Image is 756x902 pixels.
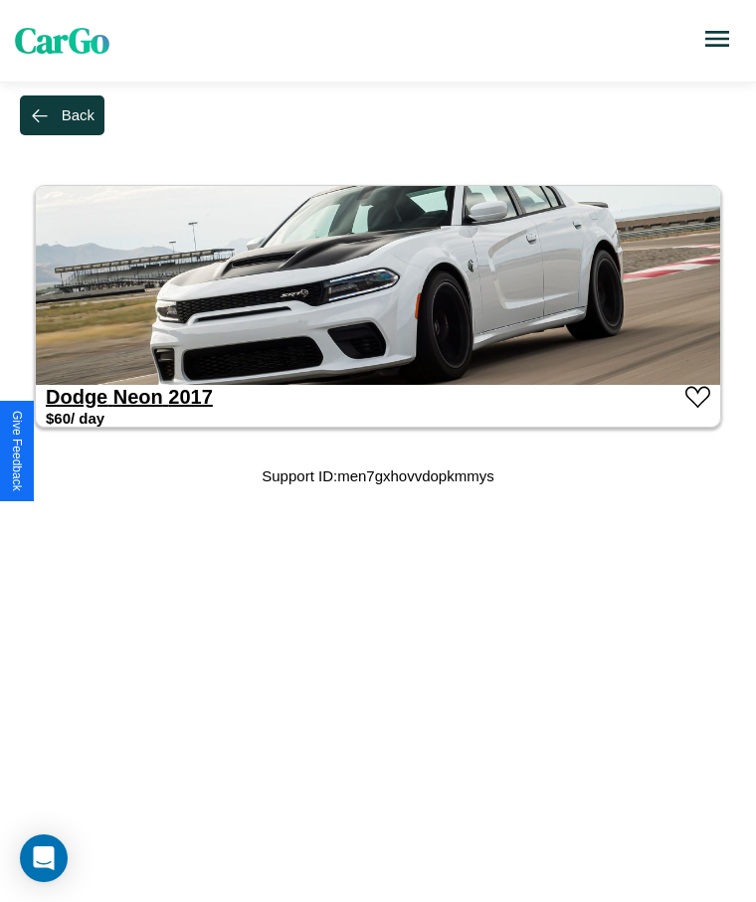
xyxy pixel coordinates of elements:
h3: $ 60 / day [46,410,104,427]
p: Support ID: men7gxhovvdopkmmys [262,462,493,489]
div: Open Intercom Messenger [20,834,68,882]
button: Back [20,95,104,135]
div: Back [62,106,94,123]
div: Give Feedback [10,411,24,491]
span: CarGo [15,17,109,65]
a: Dodge Neon 2017 [46,386,213,408]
